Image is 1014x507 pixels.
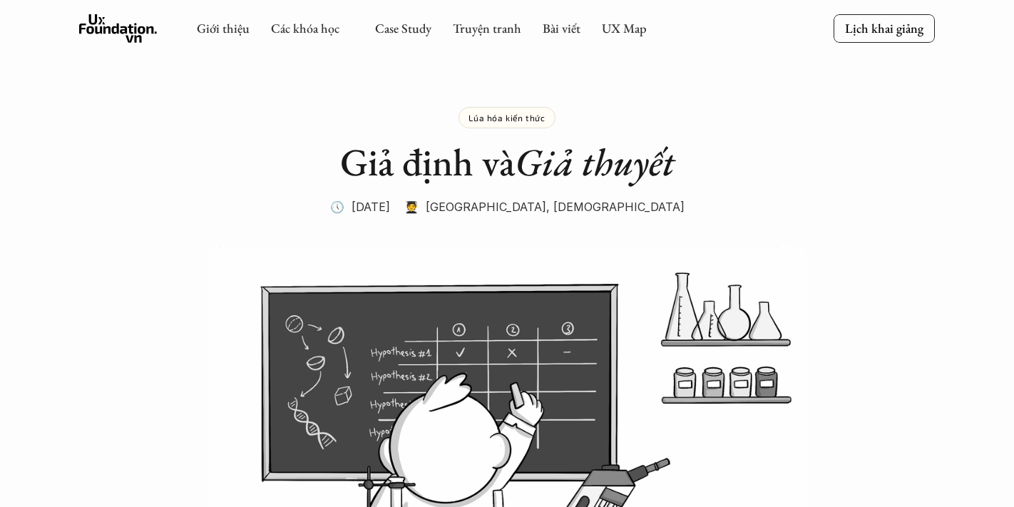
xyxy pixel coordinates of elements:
p: Lúa hóa kiến thức [468,113,545,123]
a: UX Map [602,20,647,36]
p: 🕔 [DATE] [330,196,390,217]
a: Truyện tranh [453,20,521,36]
h1: Giả định và [222,139,792,185]
a: Các khóa học [271,20,339,36]
a: Giới thiệu [197,20,250,36]
a: Lịch khai giảng [834,14,935,42]
p: 🧑‍🎓 [GEOGRAPHIC_DATA] [404,196,546,217]
a: Case Study [375,20,431,36]
p: , [DEMOGRAPHIC_DATA] [546,196,685,217]
p: Lịch khai giảng [845,20,923,36]
em: Giả thuyết [515,137,675,187]
a: Bài viết [543,20,580,36]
